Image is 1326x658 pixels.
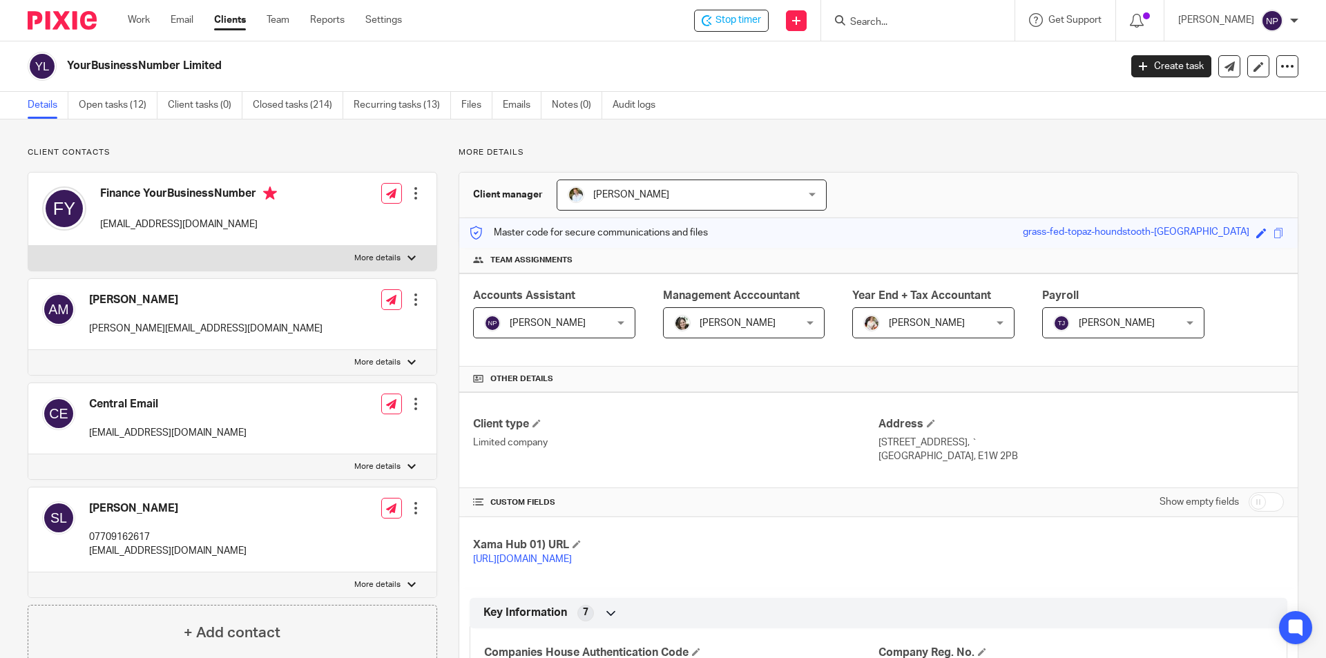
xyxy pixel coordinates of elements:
[483,606,567,620] span: Key Information
[354,92,451,119] a: Recurring tasks (13)
[263,186,277,200] i: Primary
[461,92,492,119] a: Files
[42,186,86,231] img: svg%3E
[878,449,1284,463] p: [GEOGRAPHIC_DATA], E1W 2PB
[878,436,1284,449] p: [STREET_ADDRESS], `
[100,186,277,204] h4: Finance YourBusinessNumber
[593,190,669,200] span: [PERSON_NAME]
[473,188,543,202] h3: Client manager
[100,217,277,231] p: [EMAIL_ADDRESS][DOMAIN_NAME]
[715,13,761,28] span: Stop timer
[354,579,401,590] p: More details
[663,290,800,301] span: Management Acccountant
[1131,55,1211,77] a: Create task
[214,13,246,27] a: Clients
[473,436,878,449] p: Limited company
[473,417,878,432] h4: Client type
[510,318,586,328] span: [PERSON_NAME]
[79,92,157,119] a: Open tasks (12)
[42,293,75,326] img: svg%3E
[470,226,708,240] p: Master code for secure communications and files
[613,92,666,119] a: Audit logs
[849,17,973,29] input: Search
[1042,290,1079,301] span: Payroll
[89,397,247,412] h4: Central Email
[568,186,584,203] img: sarah-royle.jpg
[354,461,401,472] p: More details
[473,290,575,301] span: Accounts Assistant
[171,13,193,27] a: Email
[184,622,280,644] h4: + Add contact
[674,315,691,331] img: barbara-raine-.jpg
[1178,13,1254,27] p: [PERSON_NAME]
[89,501,247,516] h4: [PERSON_NAME]
[889,318,965,328] span: [PERSON_NAME]
[1079,318,1155,328] span: [PERSON_NAME]
[28,147,437,158] p: Client contacts
[1048,15,1102,25] span: Get Support
[459,147,1298,158] p: More details
[694,10,769,32] div: YourBusinessNumber Limited
[1261,10,1283,32] img: svg%3E
[490,255,573,266] span: Team assignments
[503,92,541,119] a: Emails
[89,530,247,544] p: 07709162617
[28,92,68,119] a: Details
[42,397,75,430] img: svg%3E
[552,92,602,119] a: Notes (0)
[878,417,1284,432] h4: Address
[89,293,323,307] h4: [PERSON_NAME]
[1023,225,1249,241] div: grass-fed-topaz-houndstooth-[GEOGRAPHIC_DATA]
[473,538,878,552] h4: Xama Hub 01) URL
[267,13,289,27] a: Team
[89,544,247,558] p: [EMAIL_ADDRESS][DOMAIN_NAME]
[365,13,402,27] a: Settings
[484,315,501,331] img: svg%3E
[1053,315,1070,331] img: svg%3E
[28,52,57,81] img: svg%3E
[490,374,553,385] span: Other details
[128,13,150,27] a: Work
[1160,495,1239,509] label: Show empty fields
[67,59,902,73] h2: YourBusinessNumber Limited
[473,497,878,508] h4: CUSTOM FIELDS
[700,318,776,328] span: [PERSON_NAME]
[253,92,343,119] a: Closed tasks (214)
[473,554,572,564] a: [URL][DOMAIN_NAME]
[42,501,75,534] img: svg%3E
[28,11,97,30] img: Pixie
[354,357,401,368] p: More details
[89,322,323,336] p: [PERSON_NAME][EMAIL_ADDRESS][DOMAIN_NAME]
[583,606,588,619] span: 7
[852,290,991,301] span: Year End + Tax Accountant
[310,13,345,27] a: Reports
[354,253,401,264] p: More details
[863,315,880,331] img: Kayleigh%20Henson.jpeg
[168,92,242,119] a: Client tasks (0)
[89,426,247,440] p: [EMAIL_ADDRESS][DOMAIN_NAME]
